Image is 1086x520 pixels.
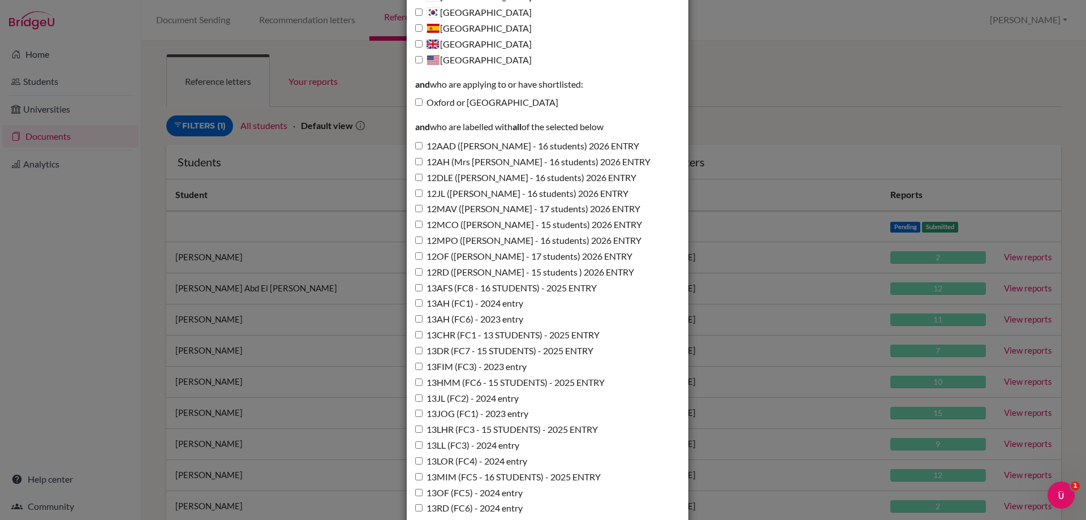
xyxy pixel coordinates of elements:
[415,205,423,212] input: 12MAV ([PERSON_NAME] - 17 students) 2026 ENTRY
[415,190,423,197] input: 12JL ([PERSON_NAME] - 16 students) 2026 ENTRY
[415,250,632,263] label: 12OF ([PERSON_NAME] - 17 students) 2026 ENTRY
[415,6,532,19] label: [GEOGRAPHIC_DATA]
[415,284,423,291] input: 13AFS (FC8 - 16 STUDENTS) - 2025 ENTRY
[415,266,634,279] label: 12RD ([PERSON_NAME] - 15 students ) 2026 ENTRY
[415,439,519,452] label: 13LL (FC3) - 2024 entry
[415,171,636,184] label: 12DLE ([PERSON_NAME] - 16 students) 2026 ENTRY
[415,158,423,165] input: 12AH (Mrs [PERSON_NAME] - 16 students) 2026 ENTRY
[512,121,522,132] strong: all
[415,392,519,405] label: 13JL (FC2) - 2024 entry
[415,140,639,153] label: 12AAD ([PERSON_NAME] - 16 students) 2026 ENTRY
[415,121,430,132] strong: and
[415,8,423,16] input: [GEOGRAPHIC_DATA]
[415,489,423,496] input: 13OF (FC5) - 2024 entry
[415,423,598,436] label: 13LHR (FC3 - 15 STUDENTS) - 2025 ENTRY
[415,360,527,373] label: 13FIM (FC3) - 2023 entry
[415,455,527,468] label: 13LOR (FC4) - 2024 entry
[415,345,593,358] label: 13DR (FC7 - 15 STUDENTS) - 2025 ENTRY
[415,79,430,89] strong: and
[1048,482,1075,509] iframe: Intercom live chat
[415,56,423,63] input: [GEOGRAPHIC_DATA]
[415,471,601,484] label: 13MIM (FC5 - 16 STUDENTS) - 2025 ENTRY
[415,54,532,67] label: [GEOGRAPHIC_DATA]
[415,218,642,231] label: 12MCO ([PERSON_NAME] - 15 students) 2026 ENTRY
[415,407,528,420] label: 13JOG (FC1) - 2023 entry
[415,331,423,338] input: 13CHR (FC1 - 13 STUDENTS) - 2025 ENTRY
[415,504,423,512] input: 13RD (FC6) - 2024 entry
[415,379,423,386] input: 13HMM (FC6 - 15 STUDENTS) - 2025 ENTRY
[415,457,423,465] input: 13LOR (FC4) - 2024 entry
[415,376,605,389] label: 13HMM (FC6 - 15 STUDENTS) - 2025 ENTRY
[426,23,440,33] span: Spain
[426,7,440,18] span: South Korea
[415,96,558,109] label: Oxford or [GEOGRAPHIC_DATA]
[415,299,423,307] input: 13AH (FC1) - 2024 entry
[415,268,423,276] input: 12RD ([PERSON_NAME] - 15 students ) 2026 ENTRY
[415,38,532,51] label: [GEOGRAPHIC_DATA]
[415,410,423,417] input: 13JOG (FC1) - 2023 entry
[415,40,423,48] input: [GEOGRAPHIC_DATA]
[415,473,423,480] input: 13MIM (FC5 - 16 STUDENTS) - 2025 ENTRY
[415,24,423,32] input: [GEOGRAPHIC_DATA]
[415,487,523,500] label: 13OF (FC5) - 2024 entry
[1071,482,1080,491] span: 1
[415,426,423,433] input: 13LHR (FC3 - 15 STUDENTS) - 2025 ENTRY
[415,234,641,247] label: 12MPO ([PERSON_NAME] - 16 students) 2026 ENTRY
[415,142,423,149] input: 12AAD ([PERSON_NAME] - 16 students) 2026 ENTRY
[415,237,423,244] input: 12MPO ([PERSON_NAME] - 16 students) 2026 ENTRY
[415,78,680,110] div: who are applying to or have shortlisted:
[415,203,640,216] label: 12MAV ([PERSON_NAME] - 17 students) 2026 ENTRY
[415,187,628,200] label: 12JL ([PERSON_NAME] - 16 students) 2026 ENTRY
[415,315,423,323] input: 13AH (FC6) - 2023 entry
[415,313,523,326] label: 13AH (FC6) - 2023 entry
[415,363,423,370] input: 13FIM (FC3) - 2023 entry
[415,282,597,295] label: 13AFS (FC8 - 16 STUDENTS) - 2025 ENTRY
[415,441,423,449] input: 13LL (FC3) - 2024 entry
[415,329,600,342] label: 13CHR (FC1 - 13 STUDENTS) - 2025 ENTRY
[415,297,523,310] label: 13AH (FC1) - 2024 entry
[415,394,423,402] input: 13JL (FC2) - 2024 entry
[415,156,650,169] label: 12AH (Mrs [PERSON_NAME] - 16 students) 2026 ENTRY
[415,98,423,106] input: Oxford or [GEOGRAPHIC_DATA]
[415,221,423,228] input: 12MCO ([PERSON_NAME] - 15 students) 2026 ENTRY
[415,252,423,260] input: 12OF ([PERSON_NAME] - 17 students) 2026 ENTRY
[415,502,523,515] label: 13RD (FC6) - 2024 entry
[415,347,423,354] input: 13DR (FC7 - 15 STUDENTS) - 2025 ENTRY
[426,39,440,49] span: United Kingdom
[415,121,680,134] p: who are labelled with of the selected below
[415,174,423,181] input: 12DLE ([PERSON_NAME] - 16 students) 2026 ENTRY
[426,55,440,65] span: United States of America
[415,22,532,35] label: [GEOGRAPHIC_DATA]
